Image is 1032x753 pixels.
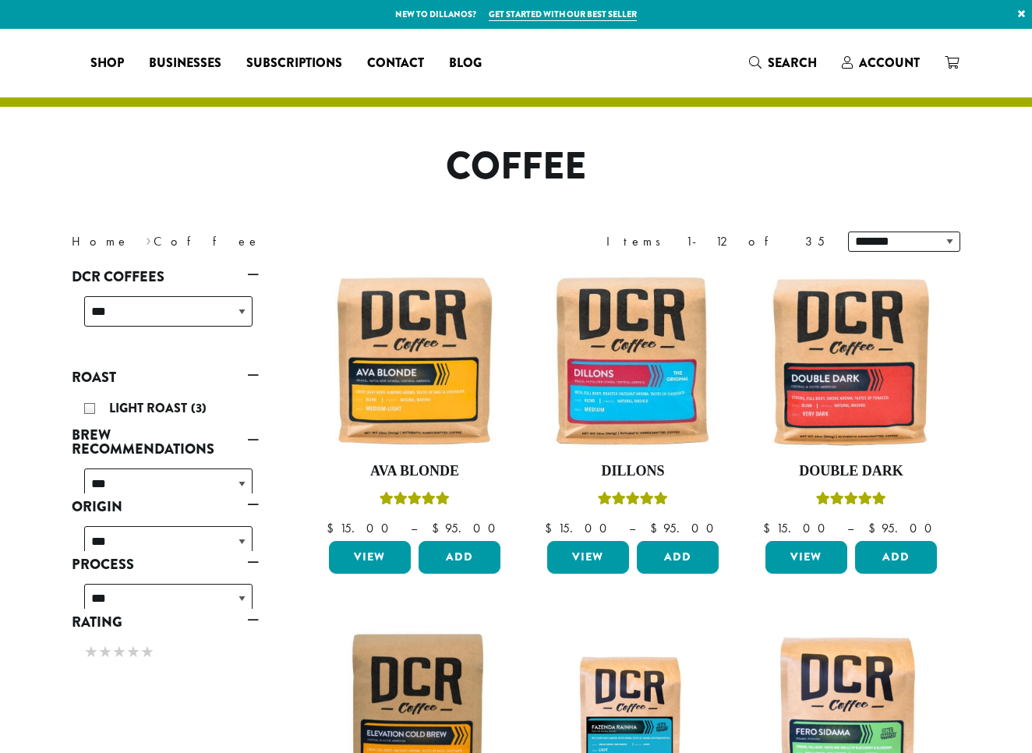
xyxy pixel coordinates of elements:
[329,541,411,574] a: View
[327,520,340,536] span: $
[543,271,723,535] a: DillonsRated 5.00 out of 5
[737,50,829,76] a: Search
[763,520,776,536] span: $
[72,578,259,609] div: Process
[72,364,259,391] a: Roast
[72,635,259,666] div: Rating
[868,520,939,536] bdi: 95.00
[78,51,136,76] a: Shop
[140,641,154,663] span: ★
[432,520,445,536] span: $
[325,463,504,480] h4: Ava Blonde
[545,520,614,536] bdi: 15.00
[191,399,207,417] span: (3)
[543,463,723,480] h4: Dillons
[547,541,629,574] a: View
[765,541,847,574] a: View
[606,232,825,251] div: Items 1-12 of 35
[72,422,259,462] a: Brew Recommendations
[598,490,668,513] div: Rated 5.00 out of 5
[72,263,259,290] a: DCR Coffees
[449,54,482,73] span: Blog
[855,541,937,574] button: Add
[489,8,637,21] a: Get started with our best seller
[650,520,721,536] bdi: 95.00
[72,551,259,578] a: Process
[72,462,259,493] div: Brew Recommendations
[768,54,817,72] span: Search
[868,520,882,536] span: $
[325,271,504,535] a: Ava BlondeRated 5.00 out of 5
[763,520,832,536] bdi: 15.00
[419,541,500,574] button: Add
[146,227,151,251] span: ›
[72,233,129,249] a: Home
[859,54,920,72] span: Account
[545,520,558,536] span: $
[72,609,259,635] a: Rating
[629,520,635,536] span: –
[762,271,941,535] a: Double DarkRated 4.50 out of 5
[72,493,259,520] a: Origin
[762,271,941,451] img: Double-Dark-12oz-300x300.jpg
[246,54,342,73] span: Subscriptions
[98,641,112,663] span: ★
[72,232,493,251] nav: Breadcrumb
[325,271,504,451] img: Ava-Blonde-12oz-1-300x300.jpg
[637,541,719,574] button: Add
[72,290,259,345] div: DCR Coffees
[847,520,854,536] span: –
[650,520,663,536] span: $
[84,641,98,663] span: ★
[109,399,191,417] span: Light Roast
[60,144,972,189] h1: Coffee
[90,54,124,73] span: Shop
[367,54,424,73] span: Contact
[126,641,140,663] span: ★
[112,641,126,663] span: ★
[380,490,450,513] div: Rated 5.00 out of 5
[72,391,259,422] div: Roast
[411,520,417,536] span: –
[432,520,503,536] bdi: 95.00
[543,271,723,451] img: Dillons-12oz-300x300.jpg
[149,54,221,73] span: Businesses
[72,520,259,551] div: Origin
[762,463,941,480] h4: Double Dark
[327,520,396,536] bdi: 15.00
[816,490,886,513] div: Rated 4.50 out of 5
